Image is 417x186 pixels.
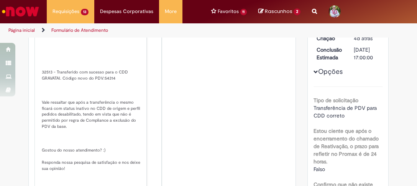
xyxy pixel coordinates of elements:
ul: Trilhas de página [6,23,238,38]
dt: Criação [311,34,348,42]
span: 2 [294,8,300,15]
span: Despesas Corporativas [100,8,153,15]
b: Tipo de solicitação [314,97,358,104]
span: Requisições [53,8,79,15]
span: Falso [314,166,325,173]
span: More [165,8,177,15]
dt: Conclusão Estimada [311,46,348,61]
b: Estou ciente que após o encerramento do chamado de Reativação, o prazo para refletir no Promax é ... [314,127,379,165]
span: 11 [240,9,247,15]
span: 13 [81,9,89,15]
span: 4d atrás [354,35,373,42]
a: No momento, sua lista de rascunhos tem 2 Itens [258,8,300,15]
a: Página inicial [8,27,35,33]
div: [DATE] 17:00:00 [354,46,380,61]
span: Transferência de PDV para CDD correto [314,104,378,119]
span: Favoritos [218,8,239,15]
div: 25/09/2025 12:30:23 [354,34,380,42]
time: 25/09/2025 12:30:23 [354,35,373,42]
img: ServiceNow [1,4,40,19]
a: Formulário de Atendimento [51,27,108,33]
span: Rascunhos [265,8,292,15]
